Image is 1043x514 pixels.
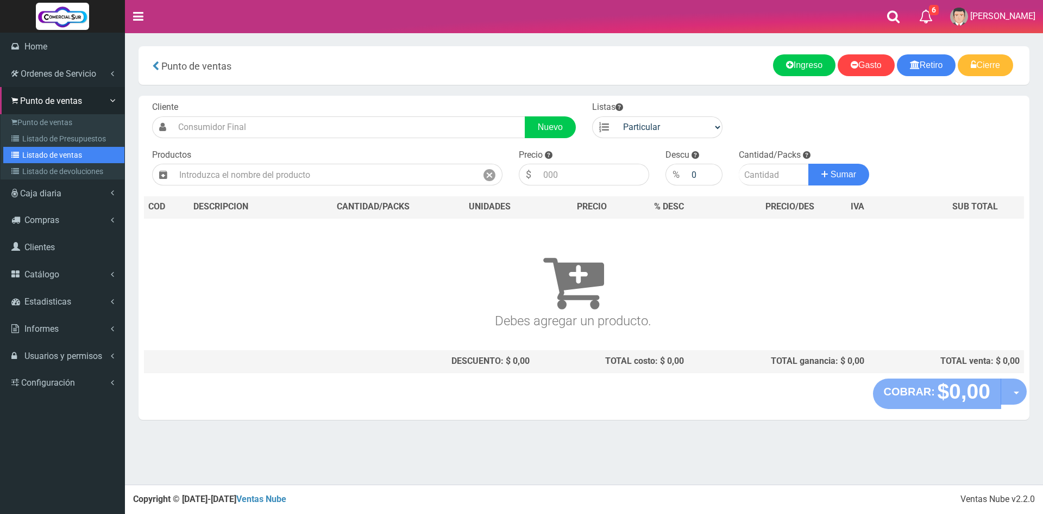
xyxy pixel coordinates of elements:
[897,54,956,76] a: Retiro
[189,196,301,218] th: DES
[808,164,869,185] button: Sumar
[24,215,59,225] span: Compras
[686,164,722,185] input: 000
[958,54,1013,76] a: Cierre
[3,131,124,147] a: Listado de Presupuestos
[24,41,47,52] span: Home
[884,386,935,398] strong: COBRAR:
[20,188,61,199] span: Caja diaria
[152,101,178,114] label: Cliente
[960,493,1035,506] div: Ventas Nube v2.2.0
[577,201,607,213] span: PRECIO
[21,69,96,79] span: Ordenes de Servicio
[301,196,445,218] th: CANTIDAD/PACKS
[209,201,248,212] span: CRIPCION
[519,149,543,162] label: Precio
[654,201,684,212] span: % DESC
[525,116,576,138] a: Nuevo
[133,494,286,504] strong: Copyright © [DATE]-[DATE]
[970,11,1035,21] span: [PERSON_NAME]
[665,164,686,185] div: %
[693,355,864,368] div: TOTAL ganancia: $ 0,00
[20,96,82,106] span: Punto de ventas
[838,54,895,76] a: Gasto
[937,380,990,403] strong: $0,00
[24,296,71,307] span: Estadisticas
[161,60,231,72] span: Punto de ventas
[3,114,124,131] a: Punto de ventas
[773,54,835,76] a: Ingreso
[929,5,939,15] span: 6
[24,269,59,280] span: Catálogo
[36,3,89,30] img: Logo grande
[174,164,477,185] input: Introduzca el nombre del producto
[3,147,124,163] a: Listado de ventas
[851,201,864,212] span: IVA
[765,201,814,212] span: PRECIO/DES
[148,234,998,328] h3: Debes agregar un producto.
[24,324,59,334] span: Informes
[236,494,286,504] a: Ventas Nube
[24,242,55,252] span: Clientes
[144,196,189,218] th: COD
[21,377,75,388] span: Configuración
[305,355,530,368] div: DESCUENTO: $ 0,00
[445,196,534,218] th: UNIDADES
[873,379,1002,409] button: COBRAR: $0,00
[665,149,689,162] label: Descu
[538,164,649,185] input: 000
[873,355,1020,368] div: TOTAL venta: $ 0,00
[519,164,538,185] div: $
[3,163,124,179] a: Listado de devoluciones
[173,116,525,138] input: Consumidor Final
[950,8,968,26] img: User Image
[739,164,809,185] input: Cantidad
[592,101,623,114] label: Listas
[24,351,102,361] span: Usuarios y permisos
[152,149,191,162] label: Productos
[831,170,856,179] span: Sumar
[739,149,801,162] label: Cantidad/Packs
[952,201,998,213] span: SUB TOTAL
[538,355,684,368] div: TOTAL costo: $ 0,00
